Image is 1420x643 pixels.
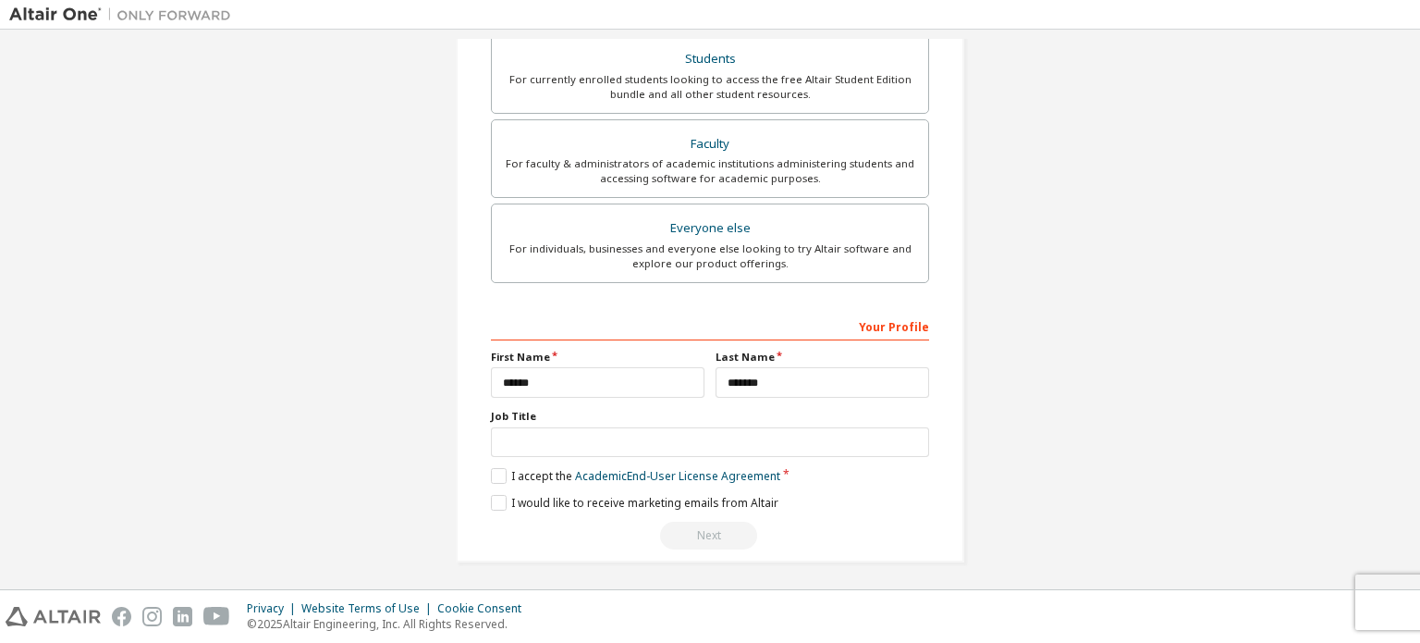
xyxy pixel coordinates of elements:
[503,131,917,157] div: Faculty
[9,6,240,24] img: Altair One
[247,601,301,616] div: Privacy
[6,607,101,626] img: altair_logo.svg
[173,607,192,626] img: linkedin.svg
[491,350,704,365] label: First Name
[503,72,917,102] div: For currently enrolled students looking to access the free Altair Student Edition bundle and all ...
[503,46,917,72] div: Students
[575,468,780,484] a: Academic End-User License Agreement
[491,468,780,484] label: I accept the
[437,601,532,616] div: Cookie Consent
[491,311,929,340] div: Your Profile
[301,601,437,616] div: Website Terms of Use
[142,607,162,626] img: instagram.svg
[491,495,778,511] label: I would like to receive marketing emails from Altair
[247,616,532,632] p: © 2025 Altair Engineering, Inc. All Rights Reserved.
[491,522,929,550] div: Read and acccept EULA to continue
[503,156,917,186] div: For faculty & administrators of academic institutions administering students and accessing softwa...
[491,409,929,424] label: Job Title
[503,241,917,271] div: For individuals, businesses and everyone else looking to try Altair software and explore our prod...
[203,607,230,626] img: youtube.svg
[503,216,917,241] div: Everyone else
[112,607,131,626] img: facebook.svg
[716,350,929,365] label: Last Name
